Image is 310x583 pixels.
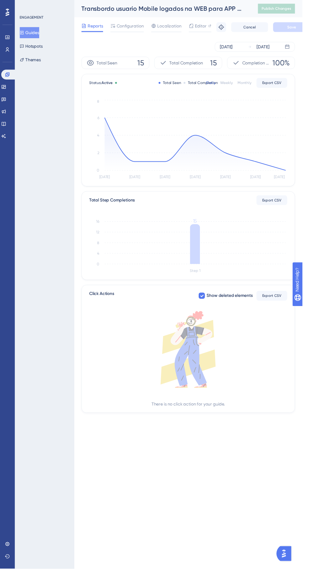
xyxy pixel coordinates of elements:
[281,179,292,184] tspan: [DATE]
[237,23,275,33] button: Cancel
[188,82,223,87] div: Total Completion
[257,179,267,184] tspan: [DATE]
[279,59,297,69] span: 100%
[200,23,212,30] span: Editor
[104,83,115,87] span: Active
[164,179,175,184] tspan: [DATE]
[263,298,294,308] button: Export CSV
[99,225,102,229] tspan: 16
[226,179,236,184] tspan: [DATE]
[133,179,144,184] tspan: [DATE]
[226,82,239,87] div: Weekly
[20,42,44,53] button: Hotspots
[195,179,206,184] tspan: [DATE]
[294,25,303,30] span: Save
[99,61,120,68] span: Total Seen
[263,44,276,52] div: [DATE]
[155,410,231,418] div: There is no click action for your guide.
[90,23,106,30] span: Reports
[244,82,258,87] div: Monthly
[198,224,202,230] tspan: 15
[268,6,299,11] span: Publish Changes
[174,61,208,68] span: Total Completion
[283,558,302,577] iframe: UserGuiding AI Assistant Launcher
[20,28,40,39] button: Guides
[248,61,277,68] span: Completion Rate
[84,4,249,13] div: Transbordo usuario Mobile logados na WEB para APP - de [DATE] até
[20,15,44,20] div: ENGAGEMENT
[250,25,263,30] span: Cancel
[100,154,102,159] tspan: 2
[99,236,102,240] tspan: 12
[91,201,138,209] div: Total Step Completions
[15,2,40,9] span: Need Help?
[212,299,259,307] span: Show deleted elements
[100,258,102,262] tspan: 4
[264,4,302,14] button: Publish Changes
[91,82,115,87] span: Status:
[120,23,147,30] span: Configuration
[100,247,102,251] tspan: 8
[102,179,113,184] tspan: [DATE]
[99,268,102,273] tspan: 0
[215,59,222,69] span: 15
[163,82,186,87] div: Total Seen
[263,80,294,90] button: Export CSV
[141,59,148,69] span: 15
[100,118,102,123] tspan: 6
[263,200,294,210] button: Export CSV
[20,56,42,67] button: Themes
[195,275,206,280] tspan: Step 1
[99,172,102,177] tspan: 0
[269,82,289,87] span: Export CSV
[269,301,289,306] span: Export CSV
[161,23,186,30] span: Localization
[269,203,289,208] span: Export CSV
[91,298,117,309] span: Click Actions
[226,44,239,52] div: [DATE]
[100,136,102,141] tspan: 4
[100,102,102,106] tspan: 8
